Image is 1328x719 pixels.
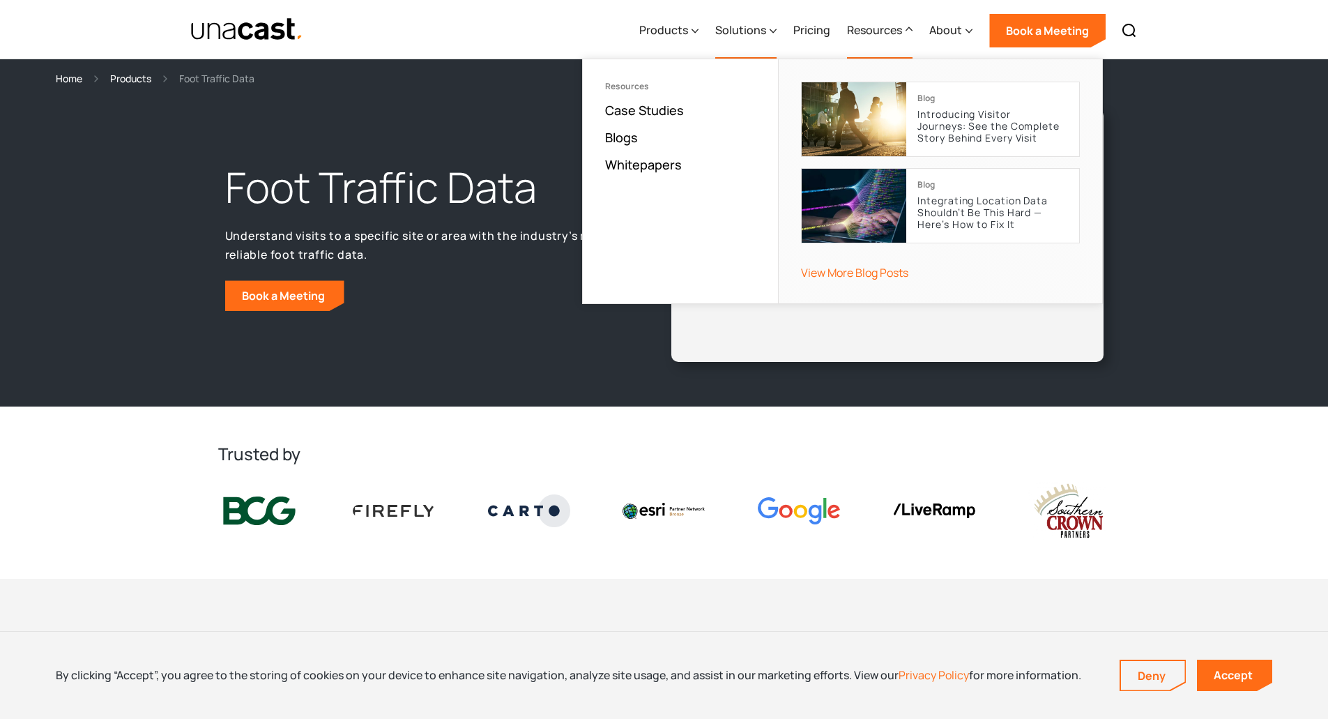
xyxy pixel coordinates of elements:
[582,59,1103,304] nav: Resources
[1121,22,1138,39] img: Search icon
[623,503,705,518] img: Esri logo
[802,169,906,243] img: cover
[715,22,766,38] div: Solutions
[56,70,82,86] a: Home
[605,102,684,119] a: Case Studies
[190,17,304,42] img: Unacast text logo
[793,2,830,59] a: Pricing
[225,227,620,264] p: Understand visits to a specific site or area with the industry’s most reliable foot traffic data.
[899,667,969,683] a: Privacy Policy
[802,82,906,156] img: cover
[1028,482,1110,540] img: southern crown logo
[929,2,972,59] div: About
[917,195,1068,230] p: Integrating Location Data Shouldn’t Be This Hard — Here’s How to Fix It
[218,443,1111,465] h2: Trusted by
[225,160,620,215] h1: Foot Traffic Data
[179,70,254,86] div: Foot Traffic Data
[1121,661,1185,690] a: Deny
[605,156,682,173] a: Whitepapers
[893,504,975,518] img: liveramp logo
[110,70,151,86] a: Products
[715,2,777,59] div: Solutions
[605,82,756,91] div: Resources
[56,667,1081,683] div: By clicking “Accept”, you agree to the storing of cookies on your device to enhance site navigati...
[801,168,1080,243] a: BlogIntegrating Location Data Shouldn’t Be This Hard — Here’s How to Fix It
[917,93,935,103] div: Blog
[758,497,840,524] img: Google logo
[639,22,688,38] div: Products
[1197,660,1272,691] a: Accept
[218,494,300,529] img: BCG logo
[225,280,344,311] a: Book a Meeting
[190,17,304,42] a: home
[847,2,913,59] div: Resources
[801,265,908,280] a: View More Blog Posts
[353,505,435,516] img: Firefly Advertising logo
[847,22,902,38] div: Resources
[929,22,962,38] div: About
[639,2,699,59] div: Products
[488,494,570,527] img: Carto logo
[917,180,935,190] div: Blog
[605,129,638,146] a: Blogs
[989,14,1106,47] a: Book a Meeting
[801,82,1080,157] a: BlogIntroducing Visitor Journeys: See the Complete Story Behind Every Visit
[917,109,1068,144] p: Introducing Visitor Journeys: See the Complete Story Behind Every Visit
